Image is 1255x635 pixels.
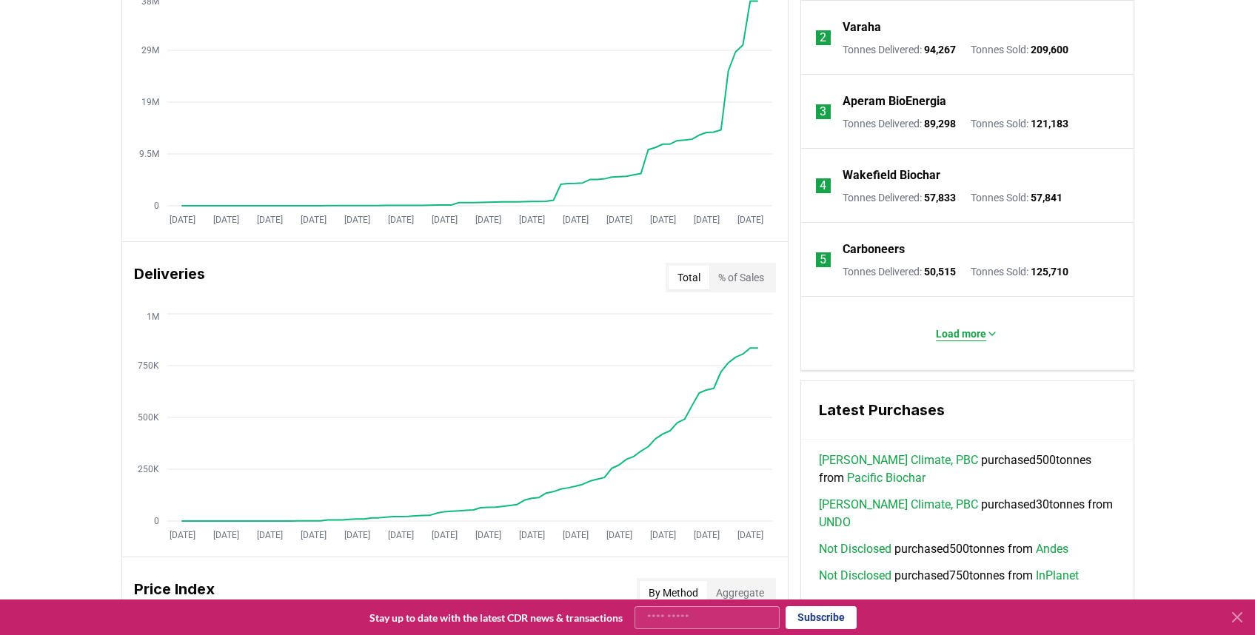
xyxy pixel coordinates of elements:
tspan: [DATE] [300,530,326,540]
span: 57,833 [924,192,956,204]
tspan: [DATE] [693,530,719,540]
tspan: 29M [141,45,159,56]
button: Aggregate [707,581,773,605]
p: 5 [820,251,826,269]
tspan: [DATE] [300,215,326,225]
span: 50,515 [924,266,956,278]
a: Varaha [843,19,881,36]
tspan: [DATE] [387,215,413,225]
tspan: [DATE] [212,215,238,225]
tspan: [DATE] [649,530,675,540]
a: Aperam BioEnergia [843,93,946,110]
tspan: [DATE] [737,215,763,225]
p: Load more [936,326,986,341]
h3: Price Index [134,578,215,608]
button: Total [669,266,709,289]
tspan: [DATE] [169,530,195,540]
tspan: [DATE] [212,530,238,540]
a: Not Disclosed [819,567,891,585]
span: purchased 500 tonnes from [819,540,1068,558]
tspan: 500K [138,412,159,423]
a: UNDO [819,514,851,531]
p: Tonnes Sold : [971,264,1068,279]
p: Tonnes Sold : [971,42,1068,57]
tspan: 1M [147,312,159,322]
tspan: [DATE] [606,530,632,540]
button: % of Sales [709,266,773,289]
button: Load more [924,319,1010,349]
span: 121,183 [1031,118,1068,130]
tspan: [DATE] [518,530,544,540]
tspan: [DATE] [431,530,457,540]
span: 89,298 [924,118,956,130]
h3: Latest Purchases [819,399,1116,421]
span: purchased 500 tonnes from [819,451,1116,487]
a: Not Disclosed [819,540,891,558]
tspan: [DATE] [475,530,501,540]
tspan: 0 [154,201,159,211]
span: purchased 750 tonnes from [819,567,1079,585]
tspan: [DATE] [649,215,675,225]
tspan: [DATE] [387,530,413,540]
p: 2 [820,29,826,47]
a: [PERSON_NAME] Climate, PBC [819,496,978,514]
span: 125,710 [1031,266,1068,278]
tspan: [DATE] [344,215,369,225]
tspan: [DATE] [693,215,719,225]
button: By Method [640,581,707,605]
tspan: [DATE] [344,530,369,540]
h3: Deliveries [134,263,205,292]
tspan: [DATE] [431,215,457,225]
a: InPlanet [1036,567,1079,585]
tspan: [DATE] [562,530,588,540]
tspan: [DATE] [169,215,195,225]
a: Pacific Biochar [847,469,926,487]
tspan: 9.5M [139,149,159,159]
p: Tonnes Delivered : [843,42,956,57]
p: Tonnes Sold : [971,190,1062,205]
p: 4 [820,177,826,195]
tspan: [DATE] [256,530,282,540]
p: Tonnes Delivered : [843,116,956,131]
tspan: [DATE] [518,215,544,225]
tspan: [DATE] [256,215,282,225]
tspan: 250K [138,464,159,474]
tspan: [DATE] [562,215,588,225]
tspan: [DATE] [475,215,501,225]
p: Tonnes Delivered : [843,190,956,205]
a: Andes [1036,540,1068,558]
span: 94,267 [924,44,956,56]
tspan: [DATE] [606,215,632,225]
p: Tonnes Delivered : [843,264,956,279]
tspan: 19M [141,97,159,107]
tspan: 0 [154,516,159,526]
span: purchased 30 tonnes from [819,496,1116,531]
a: Wakefield Biochar [843,167,940,184]
span: 209,600 [1031,44,1068,56]
span: 57,841 [1031,192,1062,204]
p: Tonnes Sold : [971,116,1068,131]
tspan: [DATE] [737,530,763,540]
a: Carboneers [843,241,905,258]
p: 3 [820,103,826,121]
tspan: 750K [138,360,159,371]
a: [PERSON_NAME] Climate, PBC [819,451,978,469]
